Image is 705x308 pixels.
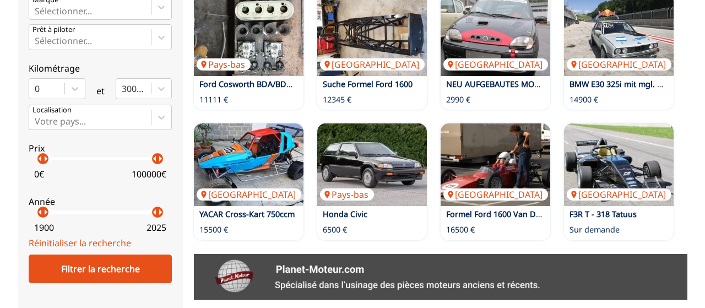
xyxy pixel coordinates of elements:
input: 0 [35,84,37,94]
input: 300000 [122,84,124,94]
p: Sur demande [570,224,620,235]
p: arrow_right [154,206,167,219]
p: [GEOGRAPHIC_DATA] [443,58,548,71]
p: arrow_right [154,152,167,165]
p: Kilométrage [29,62,172,74]
p: Année [29,196,172,208]
p: Prêt à piloter [32,25,75,35]
a: Honda Civic [323,209,367,219]
p: arrow_left [148,206,161,219]
p: 0 € [34,168,44,180]
p: Localisation [32,105,72,115]
p: 6500 € [323,224,347,235]
p: [GEOGRAPHIC_DATA] [443,188,548,201]
p: 15500 € [199,224,228,235]
p: Prix [29,142,172,154]
p: [GEOGRAPHIC_DATA] [567,58,671,71]
a: Honda CivicPays-bas [317,123,427,206]
img: Formel Ford 1600 Van Diemen 1973 [441,123,550,206]
a: Formel Ford 1600 Van Diemen 1973[GEOGRAPHIC_DATA] [441,123,550,206]
p: et [96,85,105,97]
input: Prêt à piloterSélectionner... [35,36,37,46]
img: Honda Civic [317,123,427,206]
a: Formel Ford 1600 Van Diemen 1973 [446,209,579,219]
p: 11111 € [199,94,228,105]
p: 2025 [147,221,166,234]
img: YACAR Cross-Kart 750ccm [194,123,303,206]
div: Filtrer la recherche [29,255,172,283]
p: 100000 € [132,168,166,180]
a: F3R T - 318 Tatuus [570,209,637,219]
p: 12345 € [323,94,351,105]
p: [GEOGRAPHIC_DATA] [567,188,671,201]
p: [GEOGRAPHIC_DATA] [320,58,425,71]
p: arrow_right [39,152,52,165]
img: F3R T - 318 Tatuus [564,123,674,206]
p: 1900 [34,221,54,234]
p: arrow_left [34,152,47,165]
p: 14900 € [570,94,598,105]
a: YACAR Cross-Kart 750ccm [199,209,295,219]
a: Réinitialiser la recherche [29,237,131,249]
a: Ford Cosworth BDA/BDG race parts [199,79,332,89]
a: F3R T - 318 Tatuus[GEOGRAPHIC_DATA] [564,123,674,206]
p: Pays-bas [320,188,374,201]
p: arrow_left [148,152,161,165]
p: arrow_right [39,206,52,219]
input: Votre pays... [35,116,37,126]
input: MarqueSélectionner... [35,6,37,16]
p: [GEOGRAPHIC_DATA] [197,188,301,201]
a: NEU AUFGEBAUTES MOTORSPORTFAHRZEUG :-) [446,79,624,89]
p: Pays-bas [197,58,251,71]
a: Suche Formel Ford 1600 [323,79,413,89]
p: 16500 € [446,224,475,235]
p: 2990 € [446,94,470,105]
a: YACAR Cross-Kart 750ccm[GEOGRAPHIC_DATA] [194,123,303,206]
p: arrow_left [34,206,47,219]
